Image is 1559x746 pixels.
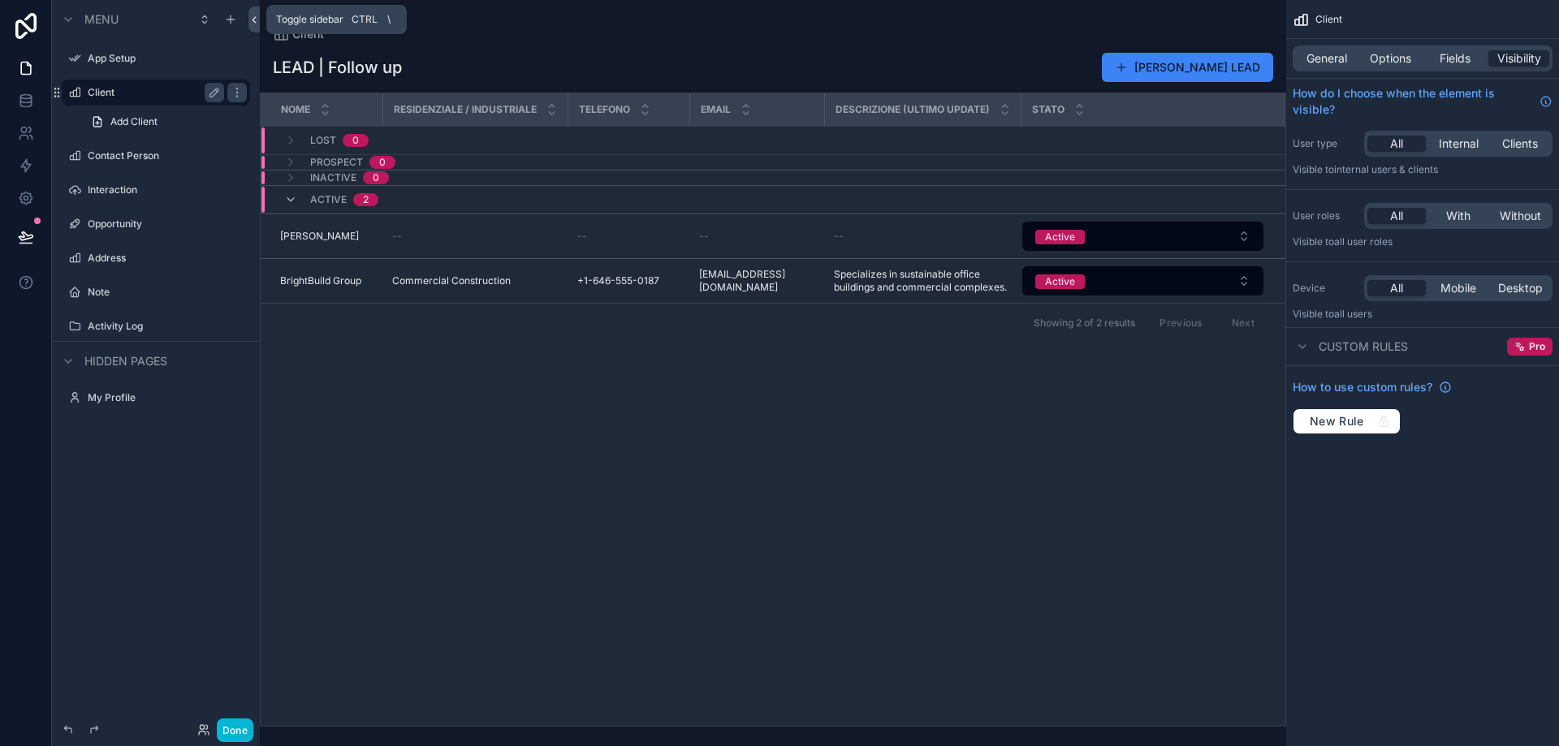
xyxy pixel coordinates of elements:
[276,13,343,26] span: Toggle sidebar
[579,103,630,116] span: Telefono
[1032,103,1065,116] span: Stato
[1390,280,1403,296] span: All
[1315,13,1342,26] span: Client
[1293,163,1553,176] p: Visible to
[88,218,247,231] label: Opportunity
[1293,85,1533,118] span: How do I choose when the element is visible?
[379,156,386,169] div: 0
[1293,85,1553,118] a: How do I choose when the element is visible?
[88,86,218,99] label: Client
[1502,136,1538,152] span: Clients
[1293,137,1358,150] label: User type
[373,171,379,184] div: 0
[1334,163,1438,175] span: Internal users & clients
[310,156,363,169] span: Prospect
[1293,282,1358,295] label: Device
[1498,280,1543,296] span: Desktop
[88,320,247,333] label: Activity Log
[1319,339,1408,355] span: Custom rules
[1440,50,1470,67] span: Fields
[1497,50,1541,67] span: Visibility
[1440,280,1476,296] span: Mobile
[350,11,379,28] span: Ctrl
[88,286,247,299] label: Note
[88,252,247,265] label: Address
[1390,136,1403,152] span: All
[1439,136,1479,152] span: Internal
[363,193,369,206] div: 2
[1334,235,1393,248] span: All user roles
[1529,340,1545,353] span: Pro
[1034,317,1135,330] span: Showing 2 of 2 results
[88,149,247,162] label: Contact Person
[217,718,253,742] button: Done
[1293,308,1553,321] p: Visible to
[310,134,336,147] span: Lost
[382,13,395,26] span: \
[1293,235,1553,248] p: Visible to
[394,103,537,116] span: Residenziale / Industriale
[88,183,247,196] label: Interaction
[1370,50,1411,67] span: Options
[1446,208,1470,224] span: With
[1293,379,1432,395] span: How to use custom rules?
[88,52,247,65] label: App Setup
[1293,408,1401,434] button: New Rule
[84,353,167,369] span: Hidden pages
[281,103,310,116] span: Nome
[110,115,158,128] span: Add Client
[310,171,356,184] span: Inactive
[701,103,731,116] span: Email
[1500,208,1541,224] span: Without
[1306,50,1347,67] span: General
[836,103,990,116] span: Descrizione (ultimo update)
[352,134,359,147] div: 0
[1293,379,1452,395] a: How to use custom rules?
[1334,308,1372,320] span: all users
[1303,414,1371,429] span: New Rule
[1390,208,1403,224] span: All
[84,11,119,28] span: Menu
[1293,209,1358,222] label: User roles
[88,391,247,404] label: My Profile
[81,109,250,135] a: Add Client
[310,193,347,206] span: Active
